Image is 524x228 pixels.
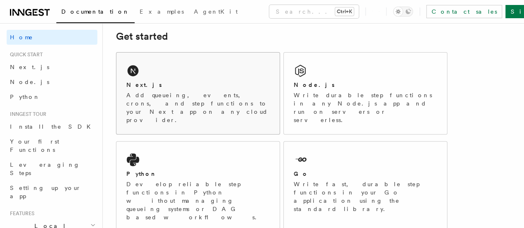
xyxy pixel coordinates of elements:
[10,33,33,41] span: Home
[126,91,270,124] p: Add queueing, events, crons, and step functions to your Next app on any cloud provider.
[7,180,97,204] a: Setting up your app
[294,170,309,178] h2: Go
[126,81,162,89] h2: Next.js
[56,2,135,23] a: Documentation
[10,79,49,85] span: Node.js
[7,157,97,180] a: Leveraging Steps
[7,134,97,157] a: Your first Functions
[294,91,437,124] p: Write durable step functions in any Node.js app and run on servers or serverless.
[10,138,59,153] span: Your first Functions
[7,210,34,217] span: Features
[7,111,46,118] span: Inngest tour
[7,119,97,134] a: Install the SDK
[294,180,437,213] p: Write fast, durable step functions in your Go application using the standard library.
[7,74,97,89] a: Node.js
[126,170,157,178] h2: Python
[294,81,335,89] h2: Node.js
[116,31,168,42] a: Get started
[10,123,96,130] span: Install the SDK
[10,94,40,100] span: Python
[7,60,97,74] a: Next.js
[269,5,359,18] button: Search...Ctrl+K
[335,7,354,16] kbd: Ctrl+K
[10,64,49,70] span: Next.js
[7,30,97,45] a: Home
[393,7,413,17] button: Toggle dark mode
[10,161,80,176] span: Leveraging Steps
[135,2,189,22] a: Examples
[194,8,238,15] span: AgentKit
[10,185,81,199] span: Setting up your app
[426,5,502,18] a: Contact sales
[140,8,184,15] span: Examples
[189,2,243,22] a: AgentKit
[7,89,97,104] a: Python
[126,180,270,221] p: Develop reliable step functions in Python without managing queueing systems or DAG based workflows.
[116,52,280,134] a: Next.jsAdd queueing, events, crons, and step functions to your Next app on any cloud provider.
[61,8,130,15] span: Documentation
[7,51,43,58] span: Quick start
[283,52,447,134] a: Node.jsWrite durable step functions in any Node.js app and run on servers or serverless.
